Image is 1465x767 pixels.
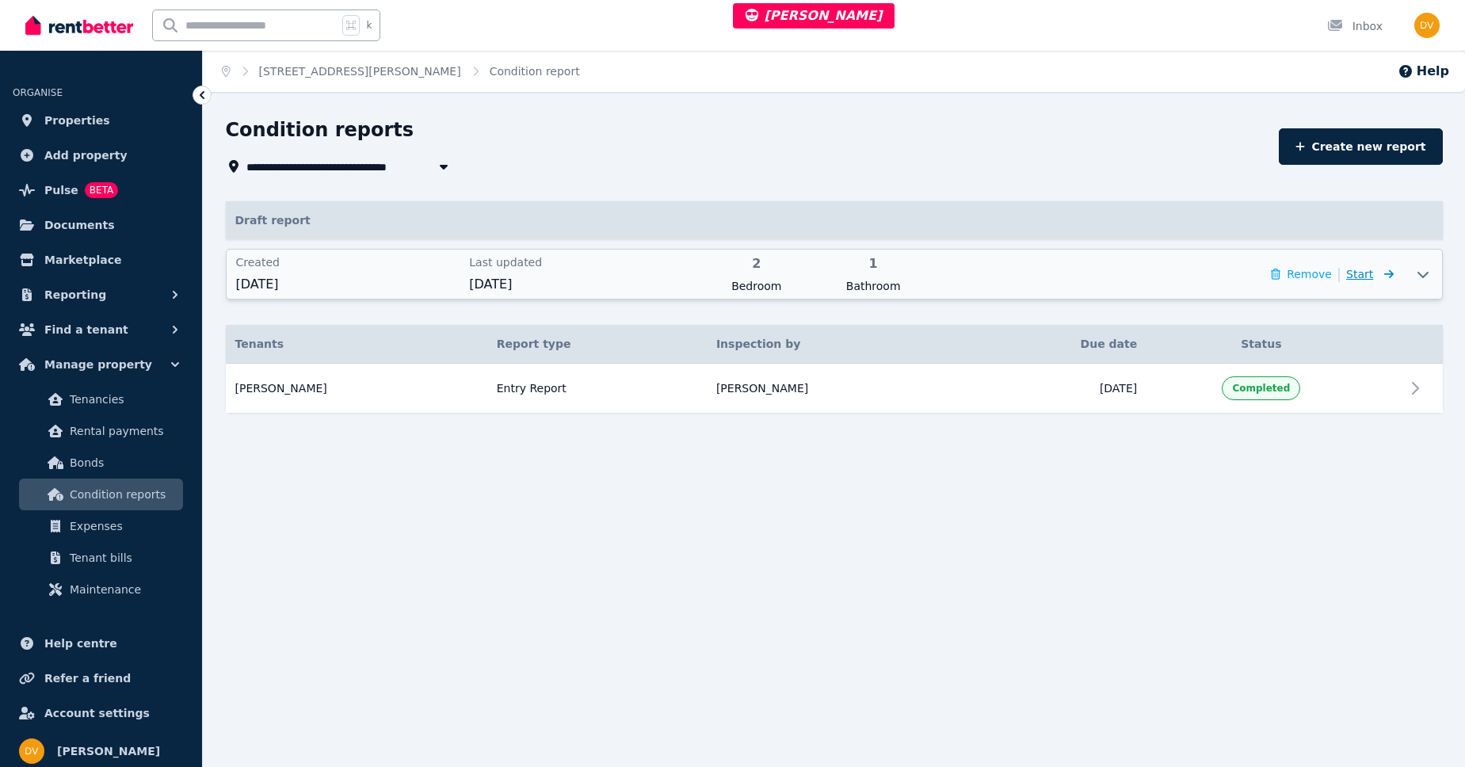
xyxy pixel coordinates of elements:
[1146,325,1375,364] th: Status
[1337,263,1341,285] span: |
[44,216,115,235] span: Documents
[490,63,580,79] span: Condition report
[13,279,189,311] button: Reporting
[1327,18,1383,34] div: Inbox
[44,669,131,688] span: Refer a friend
[70,517,177,536] span: Expenses
[968,364,1146,414] td: [DATE]
[19,542,183,574] a: Tenant bills
[13,314,189,345] button: Find a tenant
[487,364,707,414] td: Entry Report
[13,139,189,171] a: Add property
[1279,128,1442,165] a: Create new report
[70,390,177,409] span: Tenancies
[19,383,183,415] a: Tenancies
[703,278,810,294] span: Bedroom
[70,453,177,472] span: Bonds
[70,422,177,441] span: Rental payments
[235,380,327,396] span: [PERSON_NAME]
[226,201,1443,239] p: Draft report
[1271,266,1332,282] button: Remove
[13,174,189,206] a: PulseBETA
[19,415,183,447] a: Rental payments
[13,662,189,694] a: Refer a friend
[203,51,599,92] nav: Breadcrumb
[19,738,44,764] img: Dinesh Vaidhya
[819,254,926,273] span: 1
[44,285,106,304] span: Reporting
[44,634,117,653] span: Help centre
[236,254,460,270] span: Created
[13,349,189,380] button: Manage property
[44,704,150,723] span: Account settings
[235,336,284,352] span: Tenants
[366,19,372,32] span: k
[13,105,189,136] a: Properties
[13,697,189,729] a: Account settings
[70,548,177,567] span: Tenant bills
[819,278,926,294] span: Bathroom
[19,479,183,510] a: Condition reports
[469,275,693,294] span: [DATE]
[13,244,189,276] a: Marketplace
[44,355,152,374] span: Manage property
[226,117,414,143] h1: Condition reports
[13,209,189,241] a: Documents
[19,510,183,542] a: Expenses
[746,8,883,23] span: [PERSON_NAME]
[1398,62,1449,81] button: Help
[703,254,810,273] span: 2
[13,628,189,659] a: Help centre
[57,742,160,761] span: [PERSON_NAME]
[70,580,177,599] span: Maintenance
[259,65,461,78] a: [STREET_ADDRESS][PERSON_NAME]
[707,325,968,364] th: Inspection by
[70,485,177,504] span: Condition reports
[44,320,128,339] span: Find a tenant
[44,181,78,200] span: Pulse
[44,146,128,165] span: Add property
[487,325,707,364] th: Report type
[85,182,118,198] span: BETA
[236,275,460,294] span: [DATE]
[1232,382,1290,395] span: Completed
[716,380,808,396] span: [PERSON_NAME]
[25,13,133,37] img: RentBetter
[1414,13,1440,38] img: Dinesh Vaidhya
[19,574,183,605] a: Maintenance
[968,325,1146,364] th: Due date
[13,87,63,98] span: ORGANISE
[1346,268,1373,280] span: Start
[469,254,693,270] span: Last updated
[19,447,183,479] a: Bonds
[44,111,110,130] span: Properties
[44,250,121,269] span: Marketplace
